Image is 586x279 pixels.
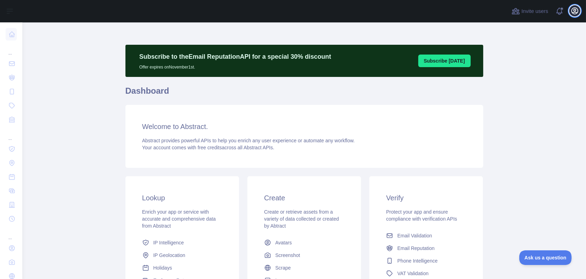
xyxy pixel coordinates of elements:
[142,122,466,131] h3: Welcome to Abstract.
[510,6,550,17] button: Invite users
[153,252,186,259] span: IP Geolocation
[6,227,17,241] div: ...
[142,145,274,150] span: Your account comes with across all Abstract APIs.
[383,255,469,267] a: Phone Intelligence
[397,232,432,239] span: Email Validation
[139,249,225,262] a: IP Geolocation
[261,236,347,249] a: Avatars
[6,42,17,56] div: ...
[142,209,216,229] span: Enrich your app or service with accurate and comprehensive data from Abstract
[261,249,347,262] a: Screenshot
[397,245,435,252] span: Email Reputation
[519,250,572,265] iframe: Toggle Customer Support
[418,55,471,67] button: Subscribe [DATE]
[139,262,225,274] a: Holidays
[153,264,172,271] span: Holidays
[397,270,428,277] span: VAT Validation
[383,242,469,255] a: Email Reputation
[264,209,339,229] span: Create or retrieve assets from a variety of data collected or created by Abtract
[261,262,347,274] a: Scrape
[142,138,355,143] span: Abstract provides powerful APIs to help you enrich any user experience or automate any workflow.
[397,257,437,264] span: Phone Intelligence
[6,127,17,141] div: ...
[275,264,291,271] span: Scrape
[264,193,344,203] h3: Create
[142,193,222,203] h3: Lookup
[198,145,222,150] span: free credits
[386,193,466,203] h3: Verify
[383,229,469,242] a: Email Validation
[139,52,331,62] p: Subscribe to the Email Reputation API for a special 30 % discount
[386,209,457,222] span: Protect your app and ensure compliance with verification APIs
[139,62,331,70] p: Offer expires on November 1st.
[275,239,292,246] span: Avatars
[521,7,548,15] span: Invite users
[275,252,300,259] span: Screenshot
[125,85,483,102] h1: Dashboard
[139,236,225,249] a: IP Intelligence
[153,239,184,246] span: IP Intelligence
